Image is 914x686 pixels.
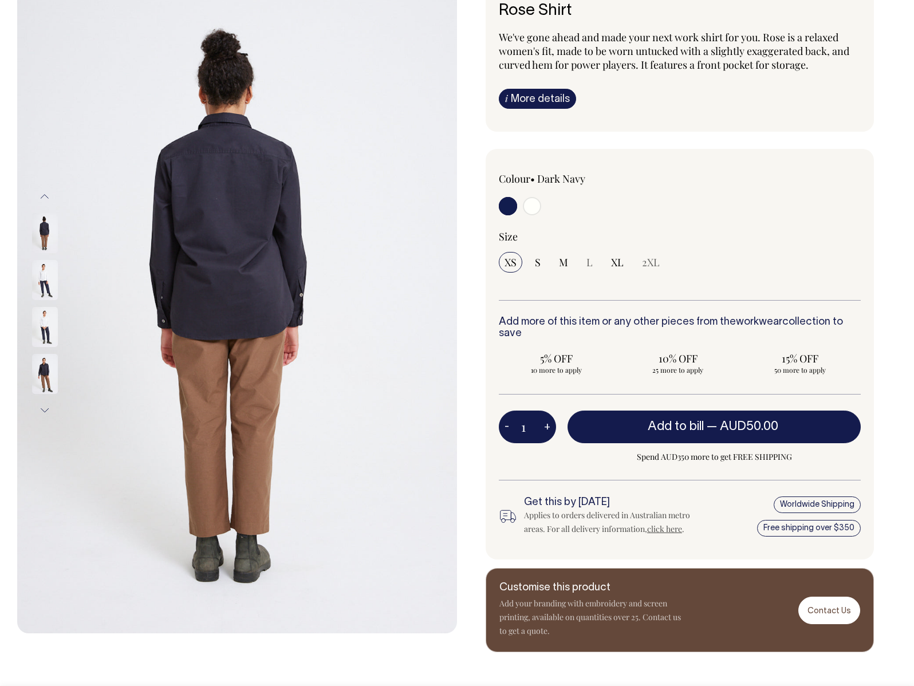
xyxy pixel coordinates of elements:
input: 15% OFF 50 more to apply [742,348,857,378]
input: 10% OFF 25 more to apply [621,348,736,378]
input: XS [499,252,522,273]
button: Add to bill —AUD50.00 [568,411,861,443]
a: workwear [736,317,782,327]
span: 2XL [642,255,660,269]
input: 5% OFF 10 more to apply [499,348,614,378]
button: - [499,416,515,439]
span: • [530,172,535,186]
label: Dark Navy [537,172,585,186]
h6: Add more of this item or any other pieces from the collection to save [499,317,861,340]
span: Add to bill [648,421,704,432]
button: Next [36,397,53,423]
span: We've gone ahead and made your next work shirt for you. Rose is a relaxed women's fit, made to be... [499,30,849,72]
span: XL [611,255,624,269]
span: AUD50.00 [720,421,778,432]
span: L [586,255,593,269]
img: off-white [32,260,58,300]
span: 10% OFF [627,352,730,365]
h6: Customise this product [499,582,683,594]
input: XL [605,252,629,273]
input: M [553,252,574,273]
h6: Get this by [DATE] [524,497,696,508]
a: iMore details [499,89,576,109]
a: Contact Us [798,597,860,624]
span: 25 more to apply [627,365,730,374]
img: dark-navy [32,354,58,394]
h6: Rose Shirt [499,2,861,20]
span: 50 more to apply [748,365,852,374]
img: off-white [32,307,58,347]
span: 15% OFF [748,352,852,365]
span: — [707,421,781,432]
div: Size [499,230,861,243]
div: Colour [499,172,644,186]
span: i [505,92,508,104]
span: XS [505,255,517,269]
img: dark-navy [32,213,58,253]
p: Add your branding with embroidery and screen printing, available on quantities over 25. Contact u... [499,597,683,638]
input: L [581,252,598,273]
a: click here [647,523,682,534]
span: 5% OFF [505,352,608,365]
span: S [535,255,541,269]
span: Spend AUD350 more to get FREE SHIPPING [568,450,861,464]
span: 10 more to apply [505,365,608,374]
span: M [559,255,568,269]
button: Previous [36,184,53,210]
div: Applies to orders delivered in Australian metro areas. For all delivery information, . [524,508,696,536]
input: S [529,252,546,273]
input: 2XL [636,252,665,273]
button: + [538,416,556,439]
